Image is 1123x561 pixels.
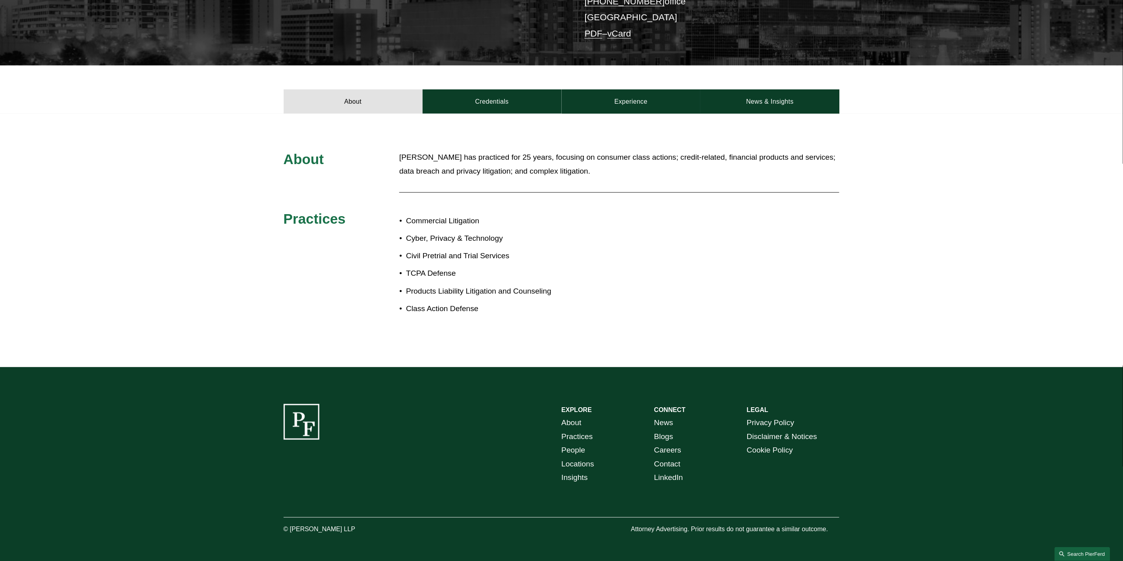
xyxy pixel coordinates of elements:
a: Contact [654,457,680,471]
a: About [562,416,582,430]
a: Careers [654,443,681,457]
strong: EXPLORE [562,406,592,413]
p: Cyber, Privacy & Technology [406,232,561,246]
a: About [284,89,423,113]
p: Civil Pretrial and Trial Services [406,249,561,263]
strong: LEGAL [747,406,768,413]
p: Products Liability Litigation and Counseling [406,284,561,298]
a: Locations [562,457,594,471]
a: Practices [562,430,593,444]
a: News & Insights [700,89,839,113]
p: Commercial Litigation [406,214,561,228]
a: Disclaimer & Notices [747,430,817,444]
p: © [PERSON_NAME] LLP [284,524,400,536]
a: Privacy Policy [747,416,794,430]
a: vCard [607,29,631,39]
a: Blogs [654,430,673,444]
a: News [654,416,673,430]
a: Insights [562,471,588,485]
a: Experience [562,89,701,113]
strong: CONNECT [654,406,686,413]
a: Cookie Policy [747,443,793,457]
p: Attorney Advertising. Prior results do not guarantee a similar outcome. [631,524,839,536]
span: About [284,151,324,167]
a: People [562,443,586,457]
a: Search this site [1055,547,1110,561]
p: Class Action Defense [406,302,561,316]
p: TCPA Defense [406,267,561,280]
a: Credentials [423,89,562,113]
span: Practices [284,211,346,226]
p: [PERSON_NAME] has practiced for 25 years, focusing on consumer class actions; credit-related, fin... [399,151,839,178]
a: PDF [585,29,603,39]
a: LinkedIn [654,471,683,485]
